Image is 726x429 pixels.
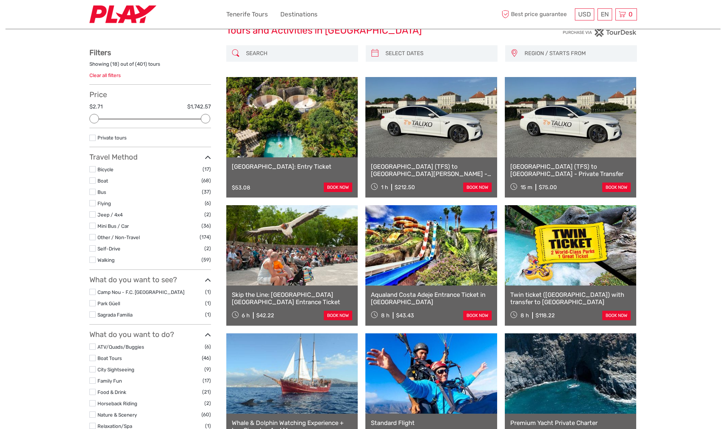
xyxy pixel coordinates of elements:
[463,311,492,320] a: book now
[97,412,137,418] a: Nature & Scenery
[243,47,354,60] input: SEARCH
[97,212,123,218] a: Jeep / 4x4
[201,222,211,230] span: (36)
[535,312,555,319] div: $118.22
[203,165,211,173] span: (17)
[97,355,122,361] a: Boat Tours
[371,163,492,178] a: [GEOGRAPHIC_DATA] (TFS) to [GEOGRAPHIC_DATA][PERSON_NAME] - Private Transfer
[232,184,250,191] div: $53.08
[97,389,126,395] a: Food & Drink
[97,223,129,229] a: Mini Bus / Car
[521,47,633,60] button: REGION / STARTS FROM
[204,210,211,219] span: (2)
[187,103,211,111] label: $1,742.57
[521,184,532,191] span: 15 m
[97,378,122,384] a: Family Fun
[562,28,637,37] img: PurchaseViaTourDesk.png
[539,184,557,191] div: $75.00
[205,199,211,207] span: (6)
[97,166,114,172] a: Bicycle
[89,153,211,161] h3: Travel Method
[202,388,211,396] span: (21)
[97,300,120,306] a: Park Güell
[201,256,211,264] span: (59)
[205,288,211,296] span: (1)
[97,401,137,406] a: Horseback Riding
[226,25,500,37] h1: Tours and Activities in [GEOGRAPHIC_DATA]
[89,330,211,339] h3: What do you want to do?
[89,103,103,111] label: $2.71
[463,183,492,192] a: book now
[383,47,494,60] input: SELECT DATES
[205,299,211,307] span: (1)
[324,183,352,192] a: book now
[500,8,573,20] span: Best price guarantee
[205,310,211,319] span: (1)
[510,291,631,306] a: Twin ticket ([GEOGRAPHIC_DATA]) with transfer to [GEOGRAPHIC_DATA]
[226,9,268,20] a: Tenerife Tours
[242,312,250,319] span: 6 h
[89,72,121,78] a: Clear all filters
[203,376,211,385] span: (17)
[97,200,111,206] a: Flying
[112,61,118,68] label: 18
[395,184,415,191] div: $212.50
[201,410,211,419] span: (60)
[578,11,591,18] span: USD
[97,344,144,350] a: ATV/Quads/Buggies
[97,423,132,429] a: Relaxation/Spa
[396,312,414,319] div: $43.43
[256,312,274,319] div: $42.22
[97,189,106,195] a: Bus
[324,311,352,320] a: book now
[204,244,211,253] span: (2)
[205,342,211,351] span: (6)
[602,311,631,320] a: book now
[201,176,211,185] span: (68)
[97,289,184,295] a: Camp Nou - F.C. [GEOGRAPHIC_DATA]
[137,61,145,68] label: 401
[280,9,318,20] a: Destinations
[84,11,93,20] button: Open LiveChat chat widget
[97,246,120,252] a: Self-Drive
[204,365,211,374] span: (9)
[598,8,612,20] div: EN
[371,419,492,426] a: Standard Flight
[97,312,132,318] a: Sagrada Familia
[627,11,634,18] span: 0
[510,163,631,178] a: [GEOGRAPHIC_DATA] (TFS) to [GEOGRAPHIC_DATA] - Private Transfer
[97,257,115,263] a: Walking
[202,354,211,362] span: (46)
[89,48,111,57] strong: Filters
[10,13,82,19] p: We're away right now. Please check back later!
[232,163,353,170] a: [GEOGRAPHIC_DATA]: Entry Ticket
[89,90,211,99] h3: Price
[89,61,211,72] div: Showing ( ) out of ( ) tours
[97,367,134,372] a: City Sightseeing
[521,312,529,319] span: 8 h
[381,312,389,319] span: 8 h
[89,275,211,284] h3: What do you want to see?
[89,5,156,23] img: 2467-7e1744d7-2434-4362-8842-68c566c31c52_logo_small.jpg
[97,234,140,240] a: Other / Non-Travel
[602,183,631,192] a: book now
[202,188,211,196] span: (37)
[371,291,492,306] a: Aqualand Costa Adeje Entrance Ticket in [GEOGRAPHIC_DATA]
[510,419,631,426] a: Premium Yacht Private Charter
[381,184,388,191] span: 1 h
[97,135,127,141] a: Private tours
[232,291,353,306] a: Skip the Line: [GEOGRAPHIC_DATA] [GEOGRAPHIC_DATA] Entrance Ticket
[97,178,108,184] a: Boat
[200,233,211,241] span: (174)
[204,399,211,407] span: (2)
